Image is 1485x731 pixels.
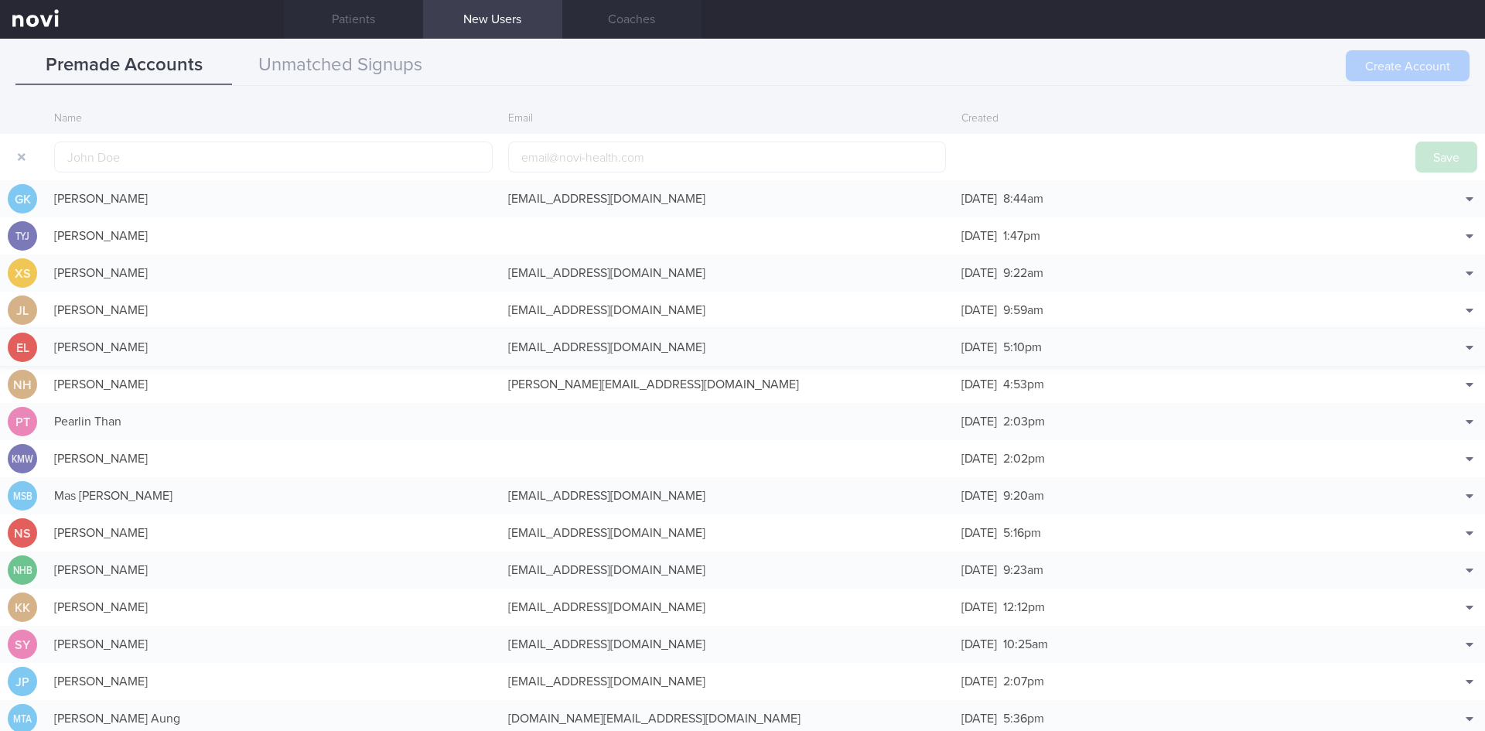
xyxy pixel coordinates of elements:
div: [PERSON_NAME] [46,555,500,586]
span: 2:03pm [1003,415,1045,428]
div: GK [8,184,37,214]
span: [DATE] [961,304,997,316]
span: [DATE] [961,601,997,613]
span: [DATE] [961,193,997,205]
div: TYJ [10,221,35,251]
span: 9:22am [1003,267,1043,279]
div: [PERSON_NAME] [46,332,500,363]
div: [PERSON_NAME] [46,666,500,697]
span: [DATE] [961,564,997,576]
span: [DATE] [961,230,997,242]
span: [DATE] [961,453,997,465]
div: Created [954,104,1408,134]
div: [PERSON_NAME] [46,295,500,326]
span: 4:53pm [1003,378,1044,391]
div: NH [8,370,37,400]
div: Name [46,104,500,134]
span: 8:44am [1003,193,1043,205]
div: [PERSON_NAME] [46,369,500,400]
span: 5:16pm [1003,527,1041,539]
span: 12:12pm [1003,601,1045,613]
div: KK [8,593,37,623]
div: [EMAIL_ADDRESS][DOMAIN_NAME] [500,480,954,511]
div: [EMAIL_ADDRESS][DOMAIN_NAME] [500,666,954,697]
div: PT [8,407,37,437]
span: [DATE] [961,267,997,279]
div: [PERSON_NAME] [46,220,500,251]
div: [EMAIL_ADDRESS][DOMAIN_NAME] [500,592,954,623]
div: [EMAIL_ADDRESS][DOMAIN_NAME] [500,518,954,548]
div: SY [8,630,37,660]
span: [DATE] [961,490,997,502]
span: [DATE] [961,378,997,391]
span: 9:20am [1003,490,1044,502]
span: 2:07pm [1003,675,1044,688]
span: [DATE] [961,712,997,725]
div: NS [8,518,37,548]
div: Pearlin Than [46,406,500,437]
div: [EMAIL_ADDRESS][DOMAIN_NAME] [500,295,954,326]
div: KMW [10,444,35,474]
div: [PERSON_NAME] [46,183,500,214]
span: [DATE] [961,527,997,539]
span: 9:59am [1003,304,1043,316]
div: [EMAIL_ADDRESS][DOMAIN_NAME] [500,258,954,289]
span: 2:02pm [1003,453,1045,465]
div: [PERSON_NAME] [46,258,500,289]
span: [DATE] [961,341,997,354]
span: 5:10pm [1003,341,1042,354]
input: email@novi-health.com [508,142,947,173]
span: 9:23am [1003,564,1043,576]
div: [EMAIL_ADDRESS][DOMAIN_NAME] [500,183,954,214]
div: [PERSON_NAME] [46,592,500,623]
div: Email [500,104,954,134]
div: [EMAIL_ADDRESS][DOMAIN_NAME] [500,332,954,363]
div: JP [8,667,37,697]
span: 10:25am [1003,638,1048,651]
div: MSB [10,481,35,511]
div: [PERSON_NAME][EMAIL_ADDRESS][DOMAIN_NAME] [500,369,954,400]
button: Premade Accounts [15,46,232,85]
span: [DATE] [961,638,997,651]
div: [EMAIL_ADDRESS][DOMAIN_NAME] [500,629,954,660]
span: [DATE] [961,675,997,688]
div: JL [8,295,37,326]
span: [DATE] [961,415,997,428]
div: [PERSON_NAME] [46,443,500,474]
span: 5:36pm [1003,712,1044,725]
div: [PERSON_NAME] [46,518,500,548]
input: John Doe [54,142,493,173]
div: EL [8,333,37,363]
div: [EMAIL_ADDRESS][DOMAIN_NAME] [500,555,954,586]
div: XS [8,258,37,289]
span: 1:47pm [1003,230,1040,242]
div: NHB [10,555,35,586]
button: Unmatched Signups [232,46,449,85]
div: [PERSON_NAME] [46,629,500,660]
div: Mas [PERSON_NAME] [46,480,500,511]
